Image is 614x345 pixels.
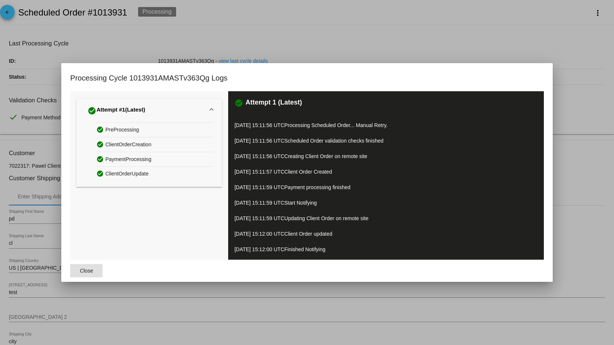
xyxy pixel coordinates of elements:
[88,105,145,117] div: Attempt #1
[70,264,103,277] button: Close dialog
[234,99,243,107] mat-icon: check_circle
[105,124,139,136] span: PreProcessing
[96,139,105,150] mat-icon: check_circle
[284,153,367,159] span: Creating Client Order on remote site
[234,213,538,223] p: [DATE] 15:11:59 UTC
[284,184,350,190] span: Payment processing finished
[284,246,325,252] span: Finished Notifying
[234,167,538,177] p: [DATE] 15:11:57 UTC
[234,198,538,208] p: [DATE] 15:11:59 UTC
[76,99,222,122] mat-expansion-panel-header: Attempt #1(Latest)
[88,106,96,115] mat-icon: check_circle
[96,124,105,135] mat-icon: check_circle
[96,154,105,164] mat-icon: check_circle
[284,200,317,206] span: Start Notifying
[246,99,302,107] h3: Attempt 1 (Latest)
[284,138,384,144] span: Scheduled Order validation checks finished
[76,122,222,187] div: Attempt #1(Latest)
[234,229,538,239] p: [DATE] 15:12:00 UTC
[80,268,93,274] span: Close
[125,106,145,115] span: (Latest)
[105,168,148,180] span: ClientOrderUpdate
[234,244,538,255] p: [DATE] 15:12:00 UTC
[105,154,151,165] span: PaymentProcessing
[234,182,538,192] p: [DATE] 15:11:59 UTC
[284,231,332,237] span: Client Order updated
[234,136,538,146] p: [DATE] 15:11:56 UTC
[105,139,151,150] span: ClientOrderCreation
[284,122,388,128] span: Processing Scheduled Order... Manual Retry.
[284,169,332,175] span: Client Order Created
[284,215,368,221] span: Updating Client Order on remote site
[234,120,538,130] p: [DATE] 15:11:56 UTC
[96,168,105,179] mat-icon: check_circle
[70,72,227,84] h1: Processing Cycle 1013931AMASTv363Qg Logs
[234,151,538,161] p: [DATE] 15:11:56 UTC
